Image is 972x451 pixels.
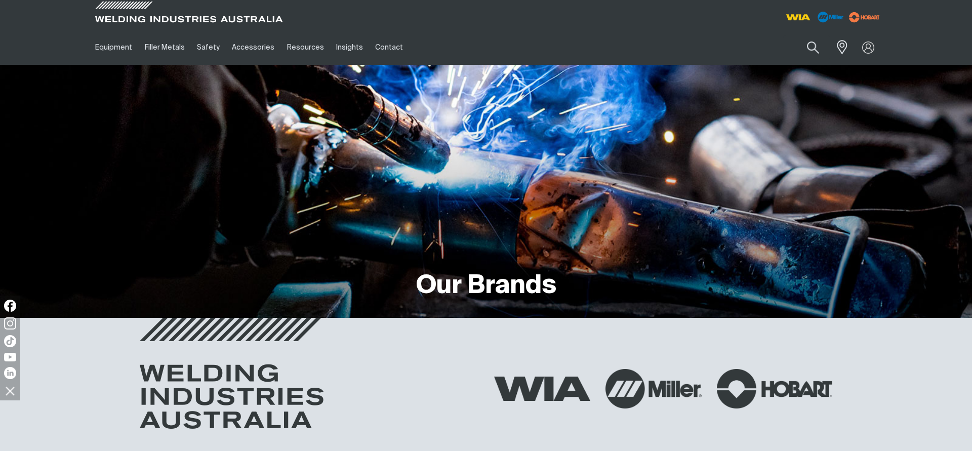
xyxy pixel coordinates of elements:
img: TikTok [4,335,16,347]
a: Safety [191,30,226,65]
a: Insights [330,30,369,65]
img: miller [846,10,883,25]
img: Instagram [4,317,16,330]
img: Welding Industries Australia [140,318,323,429]
button: Search products [796,35,830,59]
a: Resources [281,30,330,65]
img: Hobart [717,369,832,408]
input: Product name or item number... [783,35,830,59]
a: Accessories [226,30,280,65]
a: Equipment [89,30,138,65]
img: YouTube [4,353,16,361]
img: Facebook [4,300,16,312]
img: Miller [605,369,702,408]
img: hide socials [2,382,19,399]
nav: Main [89,30,684,65]
a: Filler Metals [138,30,190,65]
img: LinkedIn [4,367,16,379]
